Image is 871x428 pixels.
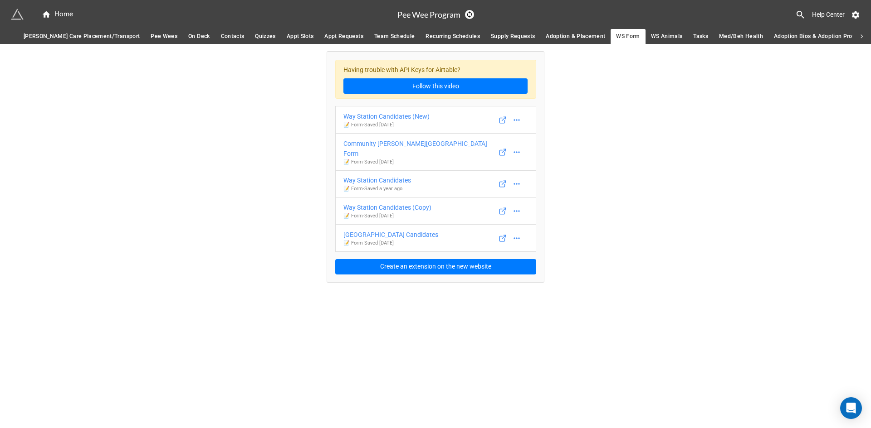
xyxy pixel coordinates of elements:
[774,32,864,41] span: Adoption Bios & Adoption Profiles
[343,175,411,185] div: Way Station Candidates
[335,224,536,252] a: [GEOGRAPHIC_DATA] Candidates📝 Form-Saved [DATE]
[651,32,683,41] span: WS Animals
[465,10,474,19] a: Sync Base Structure
[491,32,535,41] span: Supply Requests
[335,170,536,198] a: Way Station Candidates📝 Form-Saved a year ago
[335,197,536,225] a: Way Station Candidates (Copy)📝 Form-Saved [DATE]
[343,78,528,94] a: Follow this video
[335,259,536,274] button: Create an extension on the new website
[42,9,73,20] div: Home
[343,230,438,240] div: [GEOGRAPHIC_DATA] Candidates
[151,32,177,41] span: Pee Wees
[343,121,430,129] p: 📝 Form - Saved [DATE]
[335,60,536,99] div: Having trouble with API Keys for Airtable?
[221,32,245,41] span: Contacts
[335,133,536,171] a: Community [PERSON_NAME][GEOGRAPHIC_DATA] Form📝 Form-Saved [DATE]
[188,32,210,41] span: On Deck
[840,397,862,419] div: Open Intercom Messenger
[343,159,496,166] p: 📝 Form - Saved [DATE]
[324,32,363,41] span: Appt Requests
[255,32,275,41] span: Quizzes
[806,6,851,23] a: Help Center
[374,32,415,41] span: Team Schedule
[343,240,438,247] p: 📝 Form - Saved [DATE]
[287,32,314,41] span: Appt Slots
[397,10,460,19] h3: Pee Wee Program
[36,9,78,20] a: Home
[343,202,431,212] div: Way Station Candidates (Copy)
[335,106,536,134] a: Way Station Candidates (New)📝 Form-Saved [DATE]
[24,32,140,41] span: [PERSON_NAME] Care Placement/Transport
[11,8,24,21] img: miniextensions-icon.73ae0678.png
[616,32,640,41] span: WS Form
[343,212,431,220] p: 📝 Form - Saved [DATE]
[719,32,763,41] span: Med/Beh Health
[426,32,480,41] span: Recurring Schedules
[18,29,853,44] div: scrollable auto tabs example
[343,185,411,192] p: 📝 Form - Saved a year ago
[343,111,430,121] div: Way Station Candidates (New)
[693,32,708,41] span: Tasks
[546,32,605,41] span: Adoption & Placement
[343,139,496,159] div: Community [PERSON_NAME][GEOGRAPHIC_DATA] Form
